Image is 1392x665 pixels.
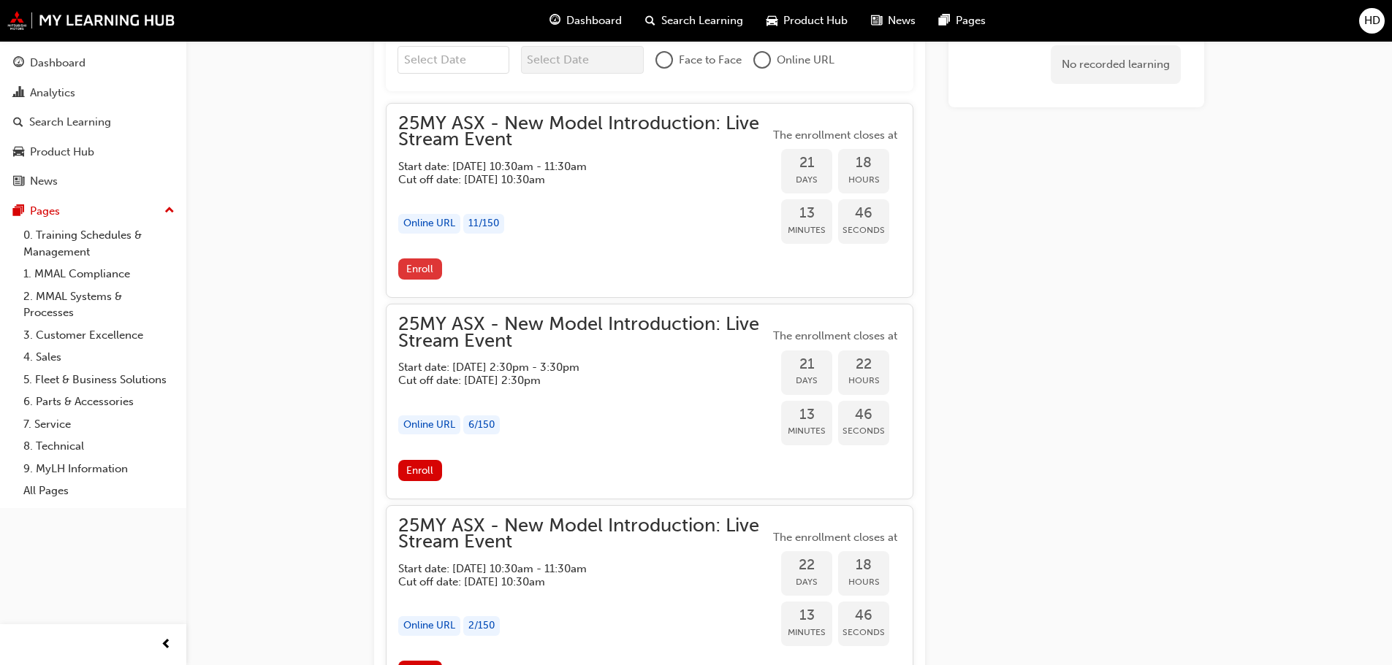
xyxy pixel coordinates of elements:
span: 21 [781,356,832,373]
span: Online URL [777,52,834,69]
button: 25MY ASX - New Model Introduction: Live Stream EventStart date: [DATE] 10:30am - 11:30am Cut off ... [398,115,901,286]
h5: Cut off date: [DATE] 10:30am [398,173,746,186]
div: Product Hub [30,144,94,161]
span: Days [781,372,832,389]
span: Pages [956,12,986,29]
h5: Start date: [DATE] 10:30am - 11:30am [398,160,746,173]
span: search-icon [645,12,655,30]
input: To [521,46,644,74]
button: Pages [6,198,180,225]
span: Face to Face [679,52,742,69]
span: 46 [838,407,889,423]
div: 6 / 150 [463,415,500,435]
a: guage-iconDashboard [538,6,634,36]
span: The enrollment closes at [769,127,901,144]
div: 2 / 150 [463,616,500,636]
a: 8. Technical [18,435,180,458]
span: Seconds [838,222,889,239]
span: News [888,12,916,29]
a: 9. MyLH Information [18,458,180,480]
span: guage-icon [13,57,24,70]
span: 46 [838,607,889,624]
button: Enroll [398,258,442,280]
span: 25MY ASX - New Model Introduction: Live Stream Event [398,518,769,550]
h5: Start date: [DATE] 10:30am - 11:30am [398,562,746,575]
span: news-icon [13,175,24,188]
div: Online URL [398,616,460,636]
span: 22 [781,557,832,574]
span: Days [781,172,832,188]
button: Enroll [398,460,442,481]
span: chart-icon [13,87,24,100]
span: Hours [838,372,889,389]
button: 25MY ASX - New Model Introduction: Live Stream EventStart date: [DATE] 2:30pm - 3:30pm Cut off da... [398,316,901,487]
span: guage-icon [549,12,560,30]
h5: Cut off date: [DATE] 2:30pm [398,374,746,387]
span: 13 [781,407,832,423]
a: News [6,168,180,195]
a: search-iconSearch Learning [634,6,755,36]
h5: Start date: [DATE] 2:30pm - 3:30pm [398,361,746,374]
span: search-icon [13,116,23,129]
span: Minutes [781,624,832,641]
h5: Cut off date: [DATE] 10:30am [398,575,746,588]
span: Product Hub [783,12,848,29]
button: HD [1359,8,1385,34]
button: DashboardAnalyticsSearch LearningProduct HubNews [6,47,180,198]
span: The enrollment closes at [769,529,901,546]
span: pages-icon [13,205,24,218]
div: News [30,173,58,190]
img: mmal [7,11,175,30]
div: Pages [30,203,60,220]
span: 13 [781,205,832,222]
span: car-icon [13,146,24,159]
span: 46 [838,205,889,222]
span: HD [1364,12,1380,29]
span: Hours [838,172,889,188]
span: Minutes [781,423,832,439]
a: Analytics [6,80,180,107]
a: pages-iconPages [927,6,997,36]
span: prev-icon [161,636,172,654]
span: Dashboard [566,12,622,29]
span: 25MY ASX - New Model Introduction: Live Stream Event [398,115,769,148]
div: Dashboard [30,55,85,72]
span: 13 [781,607,832,624]
span: Hours [838,574,889,591]
a: 5. Fleet & Business Solutions [18,369,180,391]
span: 18 [838,557,889,574]
span: Minutes [781,222,832,239]
a: 6. Parts & Accessories [18,391,180,413]
span: Seconds [838,624,889,641]
a: 0. Training Schedules & Management [18,224,180,263]
a: 2. MMAL Systems & Processes [18,285,180,324]
span: 21 [781,155,832,172]
span: Seconds [838,423,889,439]
span: up-icon [164,201,175,220]
a: 3. Customer Excellence [18,324,180,347]
span: 25MY ASX - New Model Introduction: Live Stream Event [398,316,769,349]
span: pages-icon [939,12,950,30]
div: No recorded learning [1051,45,1181,84]
a: 7. Service [18,413,180,436]
span: Enroll [406,464,433,477]
a: Search Learning [6,109,180,136]
span: car-icon [767,12,777,30]
div: Search Learning [29,114,111,131]
a: All Pages [18,480,180,502]
a: Dashboard [6,50,180,77]
a: Product Hub [6,139,180,166]
div: Online URL [398,214,460,234]
a: news-iconNews [859,6,927,36]
span: Days [781,574,832,591]
div: 11 / 150 [463,214,504,234]
div: Online URL [398,415,460,435]
span: Search Learning [661,12,743,29]
span: 22 [838,356,889,373]
span: Enroll [406,263,433,275]
span: 18 [838,155,889,172]
input: From [398,46,509,74]
a: 1. MMAL Compliance [18,263,180,285]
